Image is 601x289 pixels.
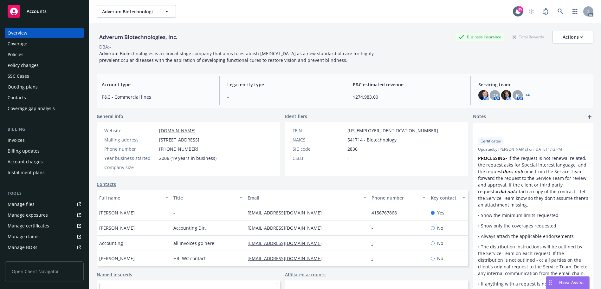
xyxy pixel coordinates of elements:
[173,194,236,201] div: Title
[525,5,538,18] a: Start snowing
[248,194,359,201] div: Email
[546,277,554,289] div: Drag to move
[248,225,327,231] a: [EMAIL_ADDRESS][DOMAIN_NAME]
[478,128,572,135] span: -
[501,90,511,100] img: photo
[428,190,468,205] button: Key contact
[97,190,171,205] button: Full name
[8,93,26,103] div: Contacts
[353,94,463,100] span: $274,983.00
[347,136,397,143] span: 541714 - Biotechnology
[104,164,157,171] div: Company size
[8,135,25,145] div: Invoices
[159,146,198,152] span: [PHONE_NUMBER]
[559,280,584,285] span: Nova Assist
[525,93,530,97] a: +4
[159,155,216,161] span: 2006 (19 years in business)
[347,146,358,152] span: 2836
[248,255,327,261] a: [EMAIL_ADDRESS][DOMAIN_NAME]
[8,146,40,156] div: Billing updates
[159,136,199,143] span: [STREET_ADDRESS]
[248,240,327,246] a: [EMAIL_ADDRESS][DOMAIN_NAME]
[8,39,27,49] div: Coverage
[347,155,349,161] span: -
[586,113,593,121] a: add
[473,113,486,121] span: Notes
[102,94,212,100] span: P&C - Commercial lines
[173,209,175,216] span: -
[171,190,245,205] button: Title
[5,93,84,103] a: Contacts
[99,225,135,231] span: [PERSON_NAME]
[5,190,84,197] div: Tools
[347,127,438,134] span: [US_EMPLOYER_IDENTIFICATION_NUMBER]
[509,33,547,41] div: Total Rewards
[8,210,48,220] div: Manage exposures
[97,271,132,278] a: Named insureds
[503,168,522,174] em: does not
[437,255,443,262] span: No
[99,255,135,262] span: [PERSON_NAME]
[554,5,567,18] a: Search
[5,146,84,156] a: Billing updates
[552,31,593,43] button: Actions
[5,3,84,20] a: Accounts
[478,155,588,208] p: • If the request is not renewal related, the request asks for Special Interest language, and the ...
[478,81,588,88] span: Servicing team
[437,225,443,231] span: No
[173,255,206,262] span: HR, WC contact
[5,261,84,281] span: Open Client Navigator
[437,240,443,246] span: No
[478,243,588,277] p: • The distribution instructions will be outlined by the Service Team on each request. If the dist...
[8,157,43,167] div: Account charges
[245,190,369,205] button: Email
[5,242,84,253] a: Manage BORs
[8,103,55,114] div: Coverage gap analysis
[8,199,35,209] div: Manage files
[8,71,29,81] div: SSC Cases
[293,127,345,134] div: FEIN
[5,232,84,242] a: Manage claims
[99,194,161,201] div: Full name
[99,43,111,50] div: DBA: -
[5,210,84,220] span: Manage exposures
[102,81,212,88] span: Account type
[5,103,84,114] a: Coverage gap analysis
[227,94,337,100] span: -
[8,242,37,253] div: Manage BORs
[8,232,40,242] div: Manage claims
[569,5,581,18] a: Switch app
[293,136,345,143] div: NAICS
[5,157,84,167] a: Account charges
[372,255,378,261] a: -
[478,212,588,219] p: • Show the minimum limits requested
[5,167,84,178] a: Installment plans
[227,81,337,88] span: Legal entity type
[8,28,27,38] div: Overview
[5,126,84,133] div: Billing
[97,5,176,18] button: Adverum Biotechnologies, Inc.
[99,209,135,216] span: [PERSON_NAME]
[5,28,84,38] a: Overview
[285,271,326,278] a: Affiliated accounts
[97,181,116,187] a: Contacts
[5,82,84,92] a: Quoting plans
[8,82,38,92] div: Quoting plans
[5,199,84,209] a: Manage files
[517,6,523,12] div: 15
[99,240,126,246] span: Accounting -
[104,127,157,134] div: Website
[159,128,196,134] a: [DOMAIN_NAME]
[353,81,463,88] span: P&C estimated revenue
[285,113,307,120] span: Identifiers
[5,221,84,231] a: Manage certificates
[8,253,56,263] div: Summary of insurance
[293,155,345,161] div: CSLB
[293,146,345,152] div: SIC code
[478,155,506,161] strong: PROCESSING
[478,222,588,229] p: • Show only the coverages requested
[102,8,157,15] span: Adverum Biotechnologies, Inc.
[372,210,402,216] a: 4156767868
[248,210,327,216] a: [EMAIL_ADDRESS][DOMAIN_NAME]
[481,138,501,144] span: Certificates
